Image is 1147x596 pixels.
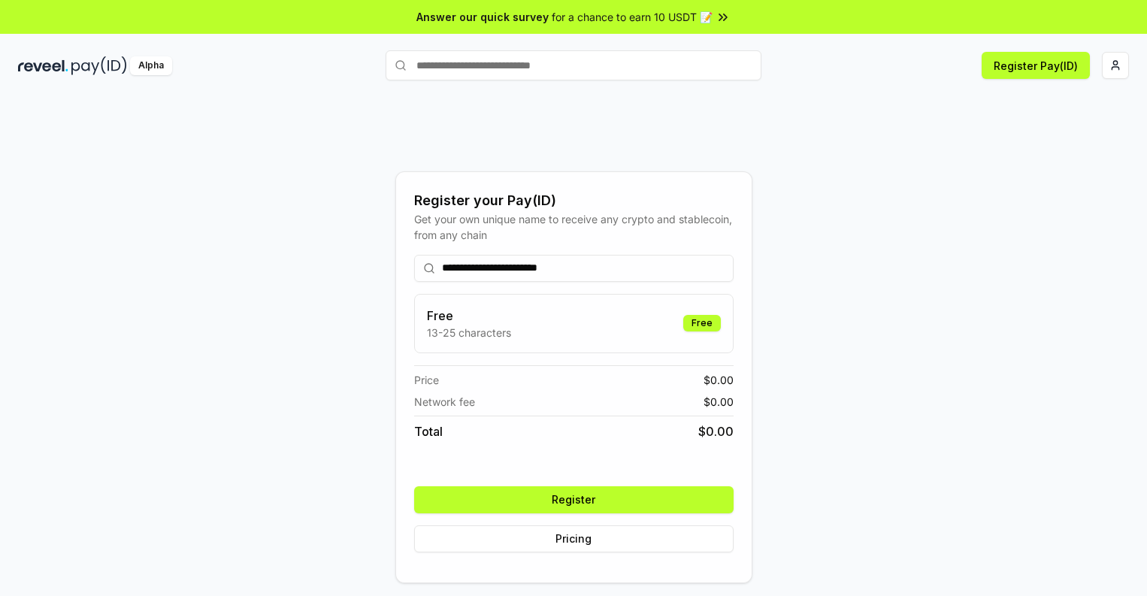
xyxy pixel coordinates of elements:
[71,56,127,75] img: pay_id
[414,190,734,211] div: Register your Pay(ID)
[704,372,734,388] span: $ 0.00
[414,394,475,410] span: Network fee
[698,422,734,440] span: $ 0.00
[416,9,549,25] span: Answer our quick survey
[982,52,1090,79] button: Register Pay(ID)
[414,422,443,440] span: Total
[552,9,713,25] span: for a chance to earn 10 USDT 📝
[130,56,172,75] div: Alpha
[427,307,511,325] h3: Free
[683,315,721,331] div: Free
[414,525,734,552] button: Pricing
[704,394,734,410] span: $ 0.00
[427,325,511,340] p: 13-25 characters
[414,211,734,243] div: Get your own unique name to receive any crypto and stablecoin, from any chain
[414,486,734,513] button: Register
[414,372,439,388] span: Price
[18,56,68,75] img: reveel_dark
